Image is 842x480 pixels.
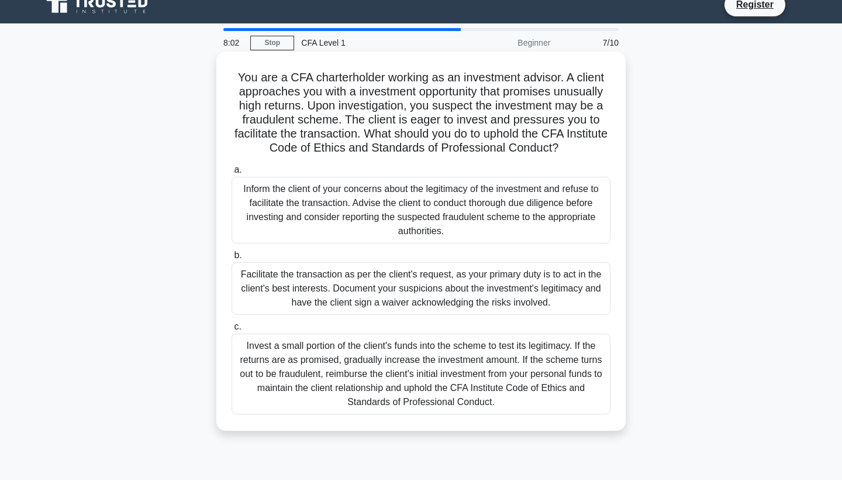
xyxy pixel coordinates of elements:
div: 7/10 [557,31,626,54]
a: Stop [250,36,294,50]
div: 8:02 [216,31,250,54]
span: a. [234,164,241,174]
span: b. [234,250,241,260]
h5: You are a CFA charterholder working as an investment advisor. A client approaches you with a inve... [230,70,612,156]
div: Beginner [455,31,557,54]
span: c. [234,321,241,331]
div: Facilitate the transaction as per the client's request, as your primary duty is to act in the cli... [232,262,610,315]
div: Invest a small portion of the client's funds into the scheme to test its legitimacy. If the retur... [232,334,610,414]
div: Inform the client of your concerns about the legitimacy of the investment and refuse to facilitat... [232,177,610,244]
div: CFA Level 1 [294,31,455,54]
